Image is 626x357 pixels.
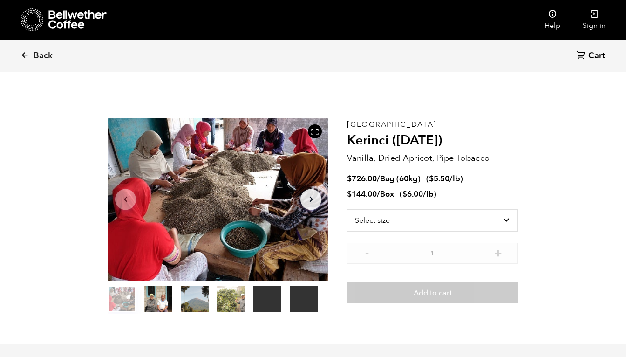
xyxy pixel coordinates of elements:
bdi: 726.00 [347,173,377,184]
span: Back [34,50,53,62]
span: $ [402,189,407,199]
span: /lb [449,173,460,184]
span: $ [347,189,352,199]
span: Cart [588,50,605,62]
button: + [492,247,504,257]
span: Box [380,189,394,199]
span: / [377,173,380,184]
span: /lb [423,189,434,199]
p: Vanilla, Dried Apricot, Pipe Tobacco [347,152,518,165]
span: ( ) [400,189,436,199]
span: ( ) [426,173,463,184]
bdi: 6.00 [402,189,423,199]
video: Your browser does not support the video tag. [253,286,281,312]
button: Add to cart [347,282,518,303]
span: $ [347,173,352,184]
a: Cart [576,50,607,62]
bdi: 144.00 [347,189,377,199]
span: / [377,189,380,199]
span: $ [429,173,434,184]
h2: Kerinci ([DATE]) [347,133,518,149]
bdi: 5.50 [429,173,449,184]
button: - [361,247,373,257]
video: Your browser does not support the video tag. [290,286,318,312]
span: Bag (60kg) [380,173,421,184]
